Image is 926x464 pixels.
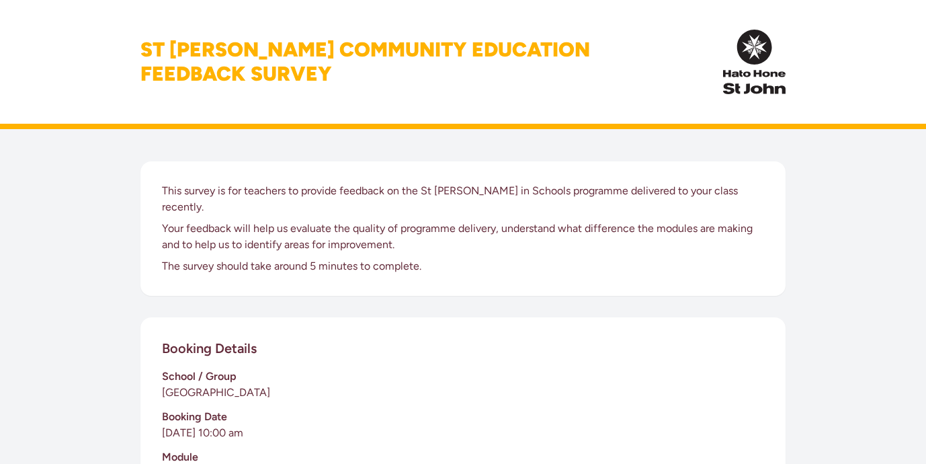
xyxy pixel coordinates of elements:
img: InPulse [723,30,786,94]
h2: Booking Details [162,339,257,358]
h1: St [PERSON_NAME] Community Education Feedback Survey [140,38,590,86]
p: [GEOGRAPHIC_DATA] [162,385,764,401]
p: The survey should take around 5 minutes to complete. [162,258,764,274]
p: Your feedback will help us evaluate the quality of programme delivery, understand what difference... [162,221,764,253]
p: This survey is for teachers to provide feedback on the St [PERSON_NAME] in Schools programme deli... [162,183,764,215]
h3: School / Group [162,369,764,385]
p: [DATE] 10:00 am [162,425,764,441]
h3: Booking Date [162,409,764,425]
